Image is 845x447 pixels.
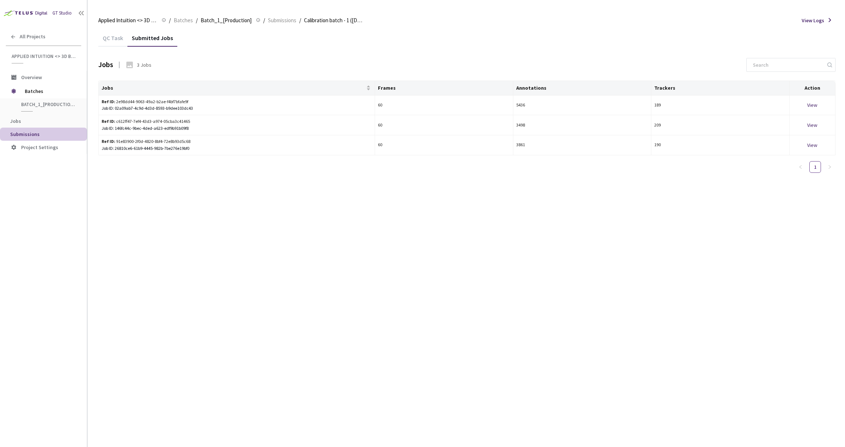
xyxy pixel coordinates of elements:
[304,16,363,25] span: Calibration batch - 1 ([DATE])
[98,16,157,25] span: Applied Intuition <> 3D BBox - [PERSON_NAME]
[102,139,115,144] b: Ref ID:
[52,10,72,17] div: GT Studio
[98,59,113,70] div: Jobs
[790,81,836,96] th: Action
[172,16,194,24] a: Batches
[99,81,375,96] th: Jobs
[12,53,77,59] span: Applied Intuition <> 3D BBox - [PERSON_NAME]
[793,141,833,149] div: View
[793,121,833,129] div: View
[513,96,652,116] td: 5436
[102,145,372,152] div: Job ID: 26810ce6-61b9-4445-982b-7be276e19bf0
[102,138,228,145] div: 91e83900-2f0d-4820-8bf4-72e8b93d5c68
[266,16,298,24] a: Submissions
[809,161,821,173] li: 1
[299,16,301,25] li: /
[795,161,806,173] button: left
[102,118,228,125] div: c612ff47-7ef4-43d3-a974-05cba3c41465
[21,101,75,108] span: Batch_1_[Production]
[102,98,228,105] div: 2e98dd44-9063-49a2-b2ae-f4bf7bfafe9f
[810,162,821,172] a: 1
[651,135,790,155] td: 190
[21,144,58,151] span: Project Settings
[802,17,824,24] span: View Logs
[828,165,832,169] span: right
[25,84,75,98] span: Batches
[375,135,513,155] td: 60
[196,16,198,25] li: /
[20,34,46,40] span: All Projects
[749,58,826,71] input: Search
[102,85,365,91] span: Jobs
[513,115,652,135] td: 3498
[268,16,296,25] span: Submissions
[824,161,836,173] button: right
[651,115,790,135] td: 209
[798,165,803,169] span: left
[102,125,372,132] div: Job ID: 146fc44c-9bec-4ded-a623-edf9b91b09f8
[127,34,177,47] div: Submitted Jobs
[375,96,513,116] td: 60
[793,101,833,109] div: View
[201,16,252,25] span: Batch_1_[Production]
[651,81,790,96] th: Trackers
[375,115,513,135] td: 60
[824,161,836,173] li: Next Page
[513,135,652,155] td: 3861
[795,161,806,173] li: Previous Page
[513,81,652,96] th: Annotations
[98,34,127,47] div: QC Task
[102,105,372,112] div: Job ID: 02a09ab7-4c9d-4d3d-8593-b9dee103dc43
[102,99,115,104] b: Ref ID:
[10,118,21,124] span: Jobs
[10,131,40,137] span: Submissions
[263,16,265,25] li: /
[21,74,42,81] span: Overview
[375,81,513,96] th: Frames
[169,16,171,25] li: /
[102,118,115,124] b: Ref ID:
[651,96,790,116] td: 189
[174,16,193,25] span: Batches
[137,61,151,69] div: 3 Jobs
